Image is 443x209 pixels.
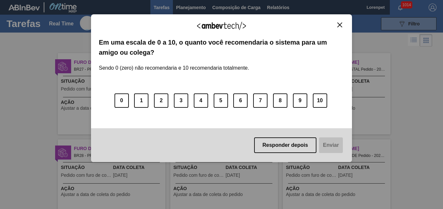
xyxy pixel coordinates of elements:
[174,93,188,108] button: 3
[254,137,317,153] button: Responder depois
[194,93,208,108] button: 4
[134,93,148,108] button: 1
[273,93,287,108] button: 8
[337,22,342,27] img: Close
[197,22,246,30] img: Logo Ambevtech
[154,93,168,108] button: 2
[313,93,327,108] button: 10
[115,93,129,108] button: 0
[233,93,248,108] button: 6
[335,22,344,28] button: Close
[214,93,228,108] button: 5
[293,93,307,108] button: 9
[253,93,267,108] button: 7
[99,37,344,57] label: Em uma escala de 0 a 10, o quanto você recomendaria o sistema para um amigo ou colega?
[99,57,249,71] label: Sendo 0 (zero) não recomendaria e 10 recomendaria totalmente.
